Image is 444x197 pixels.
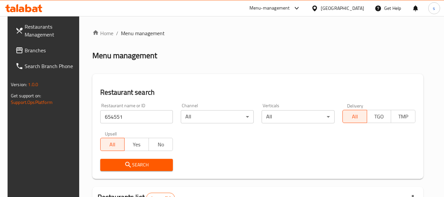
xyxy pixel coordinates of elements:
[100,110,173,123] input: Search for restaurant name or ID..
[394,112,413,121] span: TMP
[345,112,364,121] span: All
[367,110,391,123] button: TGO
[92,29,113,37] a: Home
[25,62,77,70] span: Search Branch Phone
[100,138,125,151] button: All
[10,58,82,74] a: Search Branch Phone
[433,5,435,12] span: s
[321,5,364,12] div: [GEOGRAPHIC_DATA]
[103,140,122,149] span: All
[11,80,27,89] span: Version:
[11,98,53,107] a: Support.OpsPlatform
[121,29,165,37] span: Menu management
[105,131,117,136] label: Upsell
[181,110,254,123] div: All
[262,110,335,123] div: All
[127,140,146,149] span: Yes
[342,110,367,123] button: All
[92,29,423,37] nav: breadcrumb
[152,140,171,149] span: No
[10,19,82,42] a: Restaurants Management
[347,103,363,108] label: Delivery
[25,23,77,38] span: Restaurants Management
[100,159,173,171] button: Search
[100,87,415,97] h2: Restaurant search
[105,161,168,169] span: Search
[370,112,389,121] span: TGO
[116,29,118,37] li: /
[149,138,173,151] button: No
[249,4,290,12] div: Menu-management
[92,50,157,61] h2: Menu management
[10,42,82,58] a: Branches
[391,110,415,123] button: TMP
[11,91,41,100] span: Get support on:
[124,138,149,151] button: Yes
[25,46,77,54] span: Branches
[28,80,38,89] span: 1.0.0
